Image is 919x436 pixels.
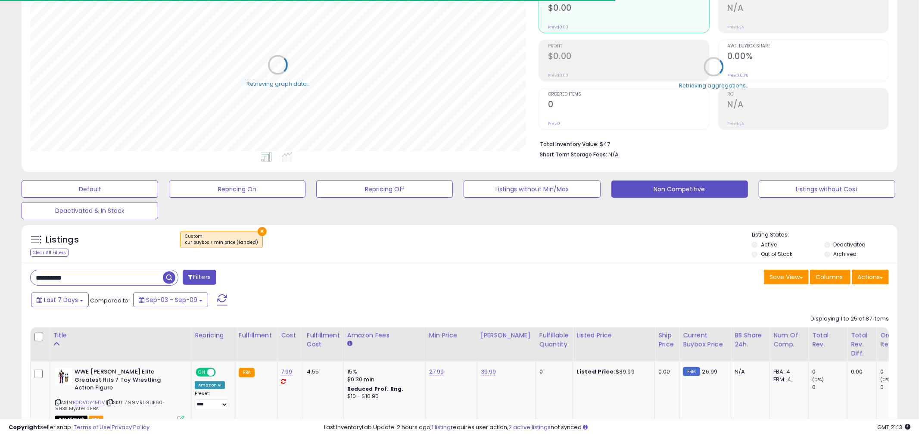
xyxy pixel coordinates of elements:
button: Repricing On [169,181,305,198]
button: Repricing Off [316,181,453,198]
button: Listings without Min/Max [464,181,600,198]
button: Listings without Cost [759,181,895,198]
button: Deactivated & In Stock [22,202,158,219]
div: seller snap | | [9,424,150,432]
button: Non Competitive [611,181,748,198]
strong: Copyright [9,423,40,431]
div: Retrieving graph data.. [246,80,309,87]
button: Default [22,181,158,198]
div: Retrieving aggregations.. [679,81,748,89]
